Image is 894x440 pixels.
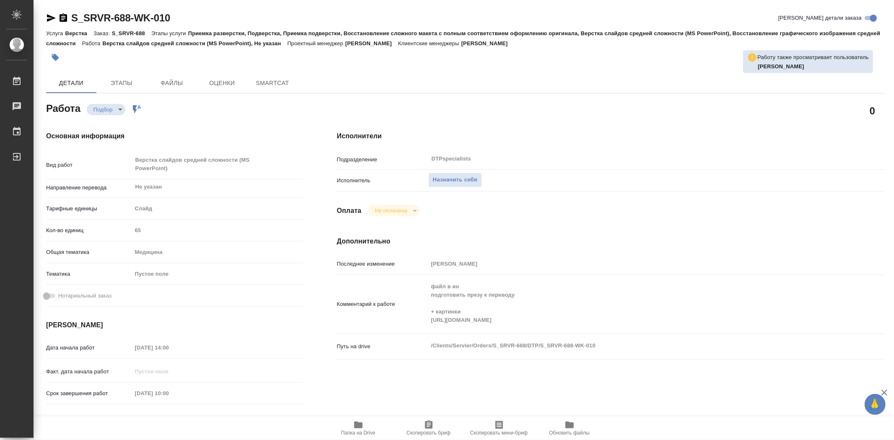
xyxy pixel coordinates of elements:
span: Скопировать бриф [407,430,451,436]
p: Путь на drive [337,342,428,351]
h4: [PERSON_NAME] [46,320,303,330]
span: Нотариальный заказ [58,292,111,300]
a: S_SRVR-688-WK-010 [71,12,170,23]
h4: Дополнительно [337,236,885,246]
div: Пустое поле [132,267,303,281]
p: Исполнитель [337,176,428,185]
p: Кол-во единиц [46,226,132,235]
p: Факт. дата начала работ [46,368,132,376]
span: [PERSON_NAME] детали заказа [778,14,862,22]
p: Верстка слайдов средней сложности (MS PowerPoint), Не указан [102,40,287,47]
button: Добавить тэг [46,48,65,67]
button: Папка на Drive [323,417,394,440]
div: Слайд [132,202,303,216]
p: Последнее изменение [337,260,428,268]
h2: 0 [870,104,875,118]
p: S_SRVR-688 [112,30,151,36]
input: Пустое поле [132,224,303,236]
span: Скопировать мини-бриф [470,430,528,436]
p: Услуга [46,30,65,36]
input: Пустое поле [132,342,205,354]
h4: Основная информация [46,131,303,141]
button: Скопировать ссылку [58,13,68,23]
b: [PERSON_NAME] [758,63,804,70]
button: Скопировать мини-бриф [464,417,534,440]
div: Пустое поле [135,270,293,278]
button: Подбор [91,106,115,113]
span: SmartCat [252,78,293,88]
p: Этапы услуги [151,30,188,36]
span: Файлы [152,78,192,88]
button: Скопировать бриф [394,417,464,440]
button: Обновить файлы [534,417,605,440]
button: Не оплачена [372,207,409,214]
div: Подбор [87,104,125,115]
p: Подразделение [337,155,428,164]
p: Направление перевода [46,184,132,192]
input: Пустое поле [132,365,205,378]
p: Проектный менеджер [287,40,345,47]
h4: Исполнители [337,131,885,141]
div: Подбор [368,205,420,216]
div: Медицина [132,245,303,259]
span: Обновить файлы [549,430,590,436]
p: Срок завершения работ [46,389,132,398]
textarea: /Clients/Servier/Orders/S_SRVR-688/DTP/S_SRVR-688-WK-010 [428,339,839,353]
p: Комментарий к работе [337,300,428,308]
p: Заборова Александра [758,62,869,71]
p: Тематика [46,270,132,278]
p: Работа [82,40,103,47]
p: Верстка [65,30,93,36]
h2: Работа [46,100,80,115]
p: Заказ: [93,30,111,36]
p: Тарифные единицы [46,204,132,213]
p: [PERSON_NAME] [345,40,398,47]
p: Общая тематика [46,248,132,256]
span: Папка на Drive [341,430,376,436]
p: [PERSON_NAME] [461,40,514,47]
span: Оценки [202,78,242,88]
input: Пустое поле [428,258,839,270]
textarea: файл в ин подготовить презу к переводу + картинки [URL][DOMAIN_NAME] [428,280,839,327]
p: Дата начала работ [46,344,132,352]
input: Пустое поле [132,387,205,399]
p: Вид работ [46,161,132,169]
span: Детали [51,78,91,88]
p: Работу также просматривает пользователь [757,53,869,62]
button: Скопировать ссылку для ЯМессенджера [46,13,56,23]
p: Клиентские менеджеры [398,40,461,47]
button: Назначить себя [428,173,482,187]
span: Этапы [101,78,142,88]
h4: Оплата [337,206,362,216]
span: Назначить себя [433,175,477,185]
p: Приемка разверстки, Подверстка, Приемка подверстки, Восстановление сложного макета с полным соотв... [46,30,880,47]
button: 🙏 [865,394,886,415]
span: 🙏 [868,396,882,413]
